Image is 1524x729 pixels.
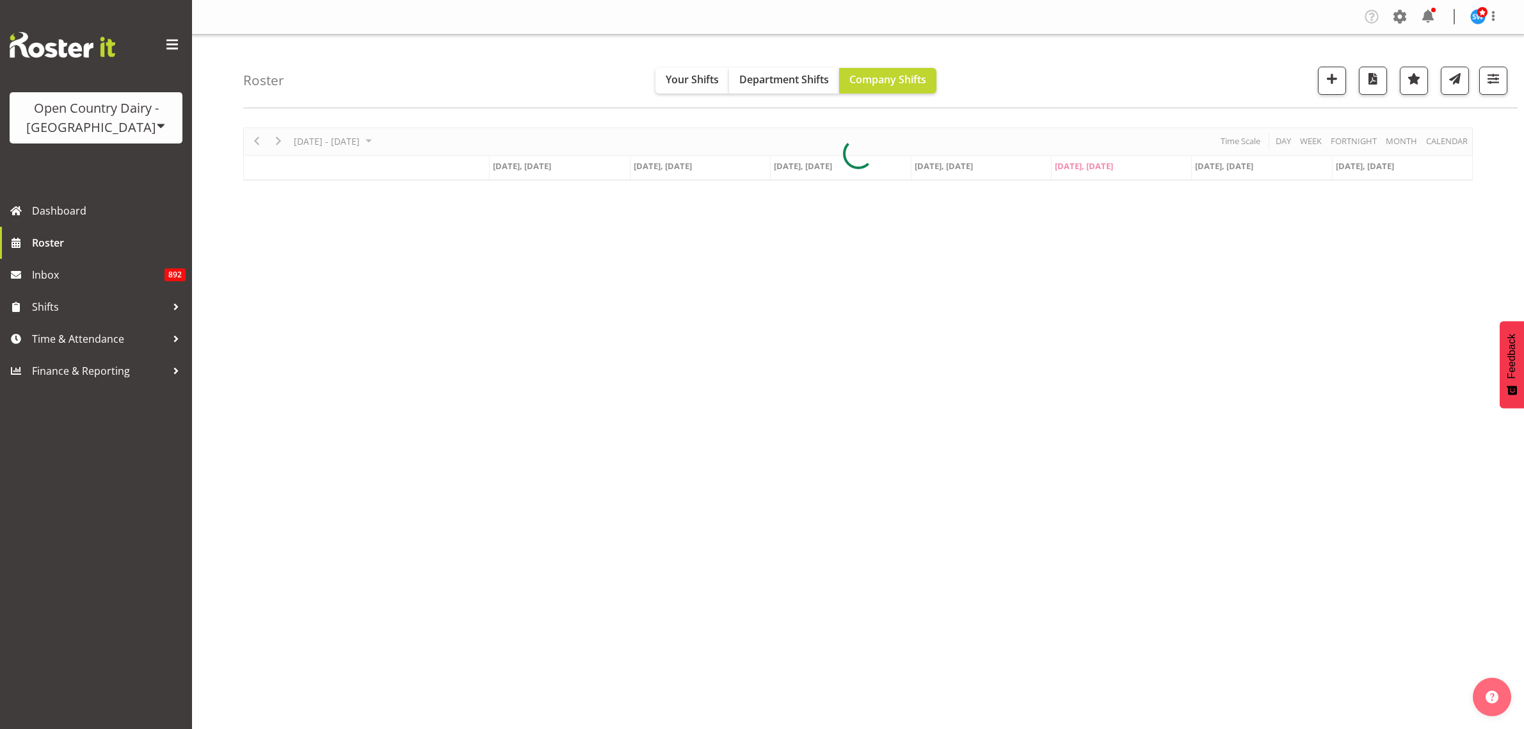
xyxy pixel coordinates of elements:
[666,72,719,86] span: Your Shifts
[729,68,839,94] button: Department Shifts
[1486,691,1498,703] img: help-xxl-2.png
[1400,67,1428,95] button: Highlight an important date within the roster.
[32,201,186,220] span: Dashboard
[655,68,729,94] button: Your Shifts
[839,68,936,94] button: Company Shifts
[739,72,829,86] span: Department Shifts
[1318,67,1346,95] button: Add a new shift
[32,297,166,316] span: Shifts
[1359,67,1387,95] button: Download a PDF of the roster according to the set date range.
[32,233,186,252] span: Roster
[1470,9,1486,24] img: steve-webb8258.jpg
[243,73,284,88] h4: Roster
[849,72,926,86] span: Company Shifts
[1500,321,1524,408] button: Feedback - Show survey
[22,99,170,137] div: Open Country Dairy - [GEOGRAPHIC_DATA]
[1441,67,1469,95] button: Send a list of all shifts for the selected filtered period to all rostered employees.
[32,329,166,348] span: Time & Attendance
[1479,67,1507,95] button: Filter Shifts
[164,268,186,281] span: 892
[10,32,115,58] img: Rosterit website logo
[32,361,166,381] span: Finance & Reporting
[1506,334,1518,379] span: Feedback
[32,265,164,284] span: Inbox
